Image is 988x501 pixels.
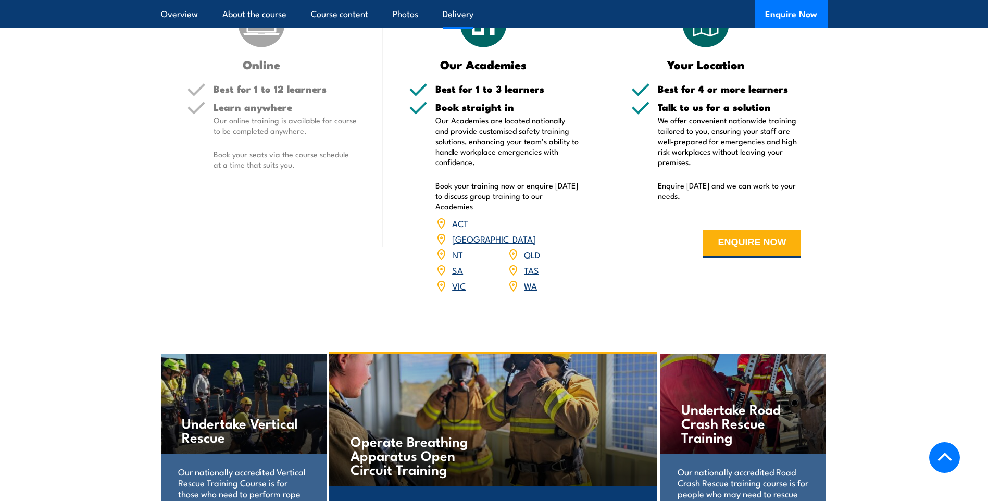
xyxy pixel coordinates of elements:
[452,232,536,245] a: [GEOGRAPHIC_DATA]
[435,115,579,167] p: Our Academies are located nationally and provide customised safety training solutions, enhancing ...
[187,58,336,70] h3: Online
[524,264,539,276] a: TAS
[214,149,357,170] p: Book your seats via the course schedule at a time that suits you.
[658,115,802,167] p: We offer convenient nationwide training tailored to you, ensuring your staff are well-prepared fo...
[524,279,537,292] a: WA
[631,58,781,70] h3: Your Location
[452,248,463,260] a: NT
[214,84,357,94] h5: Best for 1 to 12 learners
[351,434,473,476] h4: Operate Breathing Apparatus Open Circuit Training
[409,58,558,70] h3: Our Academies
[214,115,357,136] p: Our online training is available for course to be completed anywhere.
[658,84,802,94] h5: Best for 4 or more learners
[182,416,306,444] h4: Undertake Vertical Rescue
[681,402,805,444] h4: Undertake Road Crash Rescue Training
[452,217,468,229] a: ACT
[452,264,463,276] a: SA
[524,248,540,260] a: QLD
[703,230,801,258] button: ENQUIRE NOW
[214,102,357,112] h5: Learn anywhere
[435,84,579,94] h5: Best for 1 to 3 learners
[435,180,579,211] p: Book your training now or enquire [DATE] to discuss group training to our Academies
[658,180,802,201] p: Enquire [DATE] and we can work to your needs.
[435,102,579,112] h5: Book straight in
[658,102,802,112] h5: Talk to us for a solution
[452,279,466,292] a: VIC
